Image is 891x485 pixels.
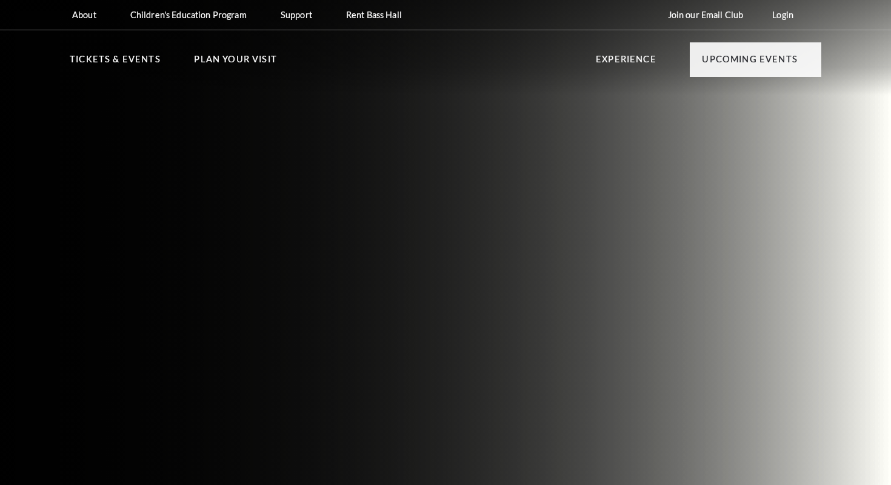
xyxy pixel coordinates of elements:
[281,10,312,20] p: Support
[70,52,161,74] p: Tickets & Events
[130,10,247,20] p: Children's Education Program
[346,10,402,20] p: Rent Bass Hall
[702,52,798,74] p: Upcoming Events
[596,52,656,74] p: Experience
[72,10,96,20] p: About
[194,52,277,74] p: Plan Your Visit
